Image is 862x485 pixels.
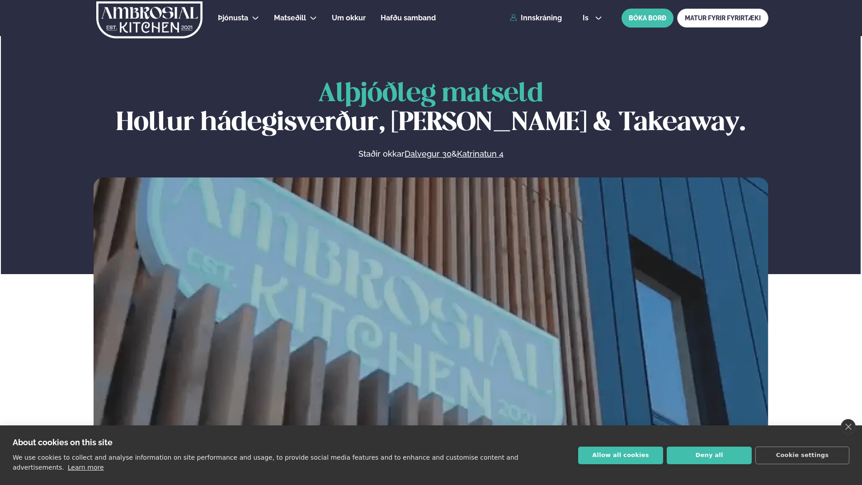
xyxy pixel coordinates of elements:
button: Allow all cookies [578,447,663,464]
a: Learn more [68,464,104,471]
span: Um okkur [332,14,366,22]
a: Hafðu samband [381,13,436,23]
a: Um okkur [332,13,366,23]
button: BÓKA BORÐ [622,9,674,28]
button: is [575,14,609,22]
button: Cookie settings [755,447,849,464]
span: Hafðu samband [381,14,436,22]
p: Staðir okkar & [260,149,602,159]
img: logo [95,1,203,38]
h1: Hollur hádegisverður, [PERSON_NAME] & Takeaway. [94,80,768,138]
button: Deny all [667,447,752,464]
span: Alþjóðleg matseld [318,82,543,107]
a: Katrinatun 4 [457,149,504,159]
a: Innskráning [510,14,562,22]
span: Þjónusta [218,14,248,22]
a: Dalvegur 30 [405,149,452,159]
a: Þjónusta [218,13,248,23]
span: is [583,14,591,22]
a: Matseðill [274,13,306,23]
a: MATUR FYRIR FYRIRTÆKI [677,9,768,28]
strong: About cookies on this site [13,438,113,447]
p: We use cookies to collect and analyse information on site performance and usage, to provide socia... [13,454,518,471]
span: Matseðill [274,14,306,22]
a: close [841,419,856,434]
